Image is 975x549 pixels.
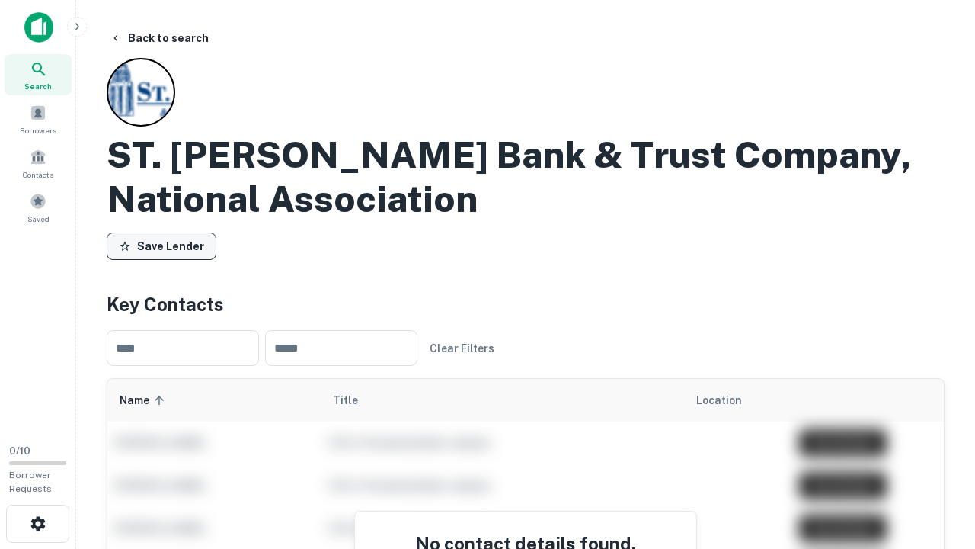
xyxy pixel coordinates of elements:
span: Contacts [23,169,53,181]
span: Borrowers [20,124,56,136]
h4: Key Contacts [107,291,945,318]
a: Borrowers [5,98,72,140]
a: Search [5,54,72,95]
button: Save Lender [107,233,216,260]
span: 0 / 10 [9,445,30,457]
span: Borrower Requests [9,470,52,494]
span: Saved [27,213,50,225]
button: Back to search [104,24,215,52]
a: Contacts [5,143,72,184]
button: Clear Filters [424,335,500,362]
img: capitalize-icon.png [24,12,53,43]
iframe: Chat Widget [899,427,975,500]
a: Saved [5,187,72,228]
h2: ST. [PERSON_NAME] Bank & Trust Company, National Association [107,133,945,220]
span: Search [24,80,52,92]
